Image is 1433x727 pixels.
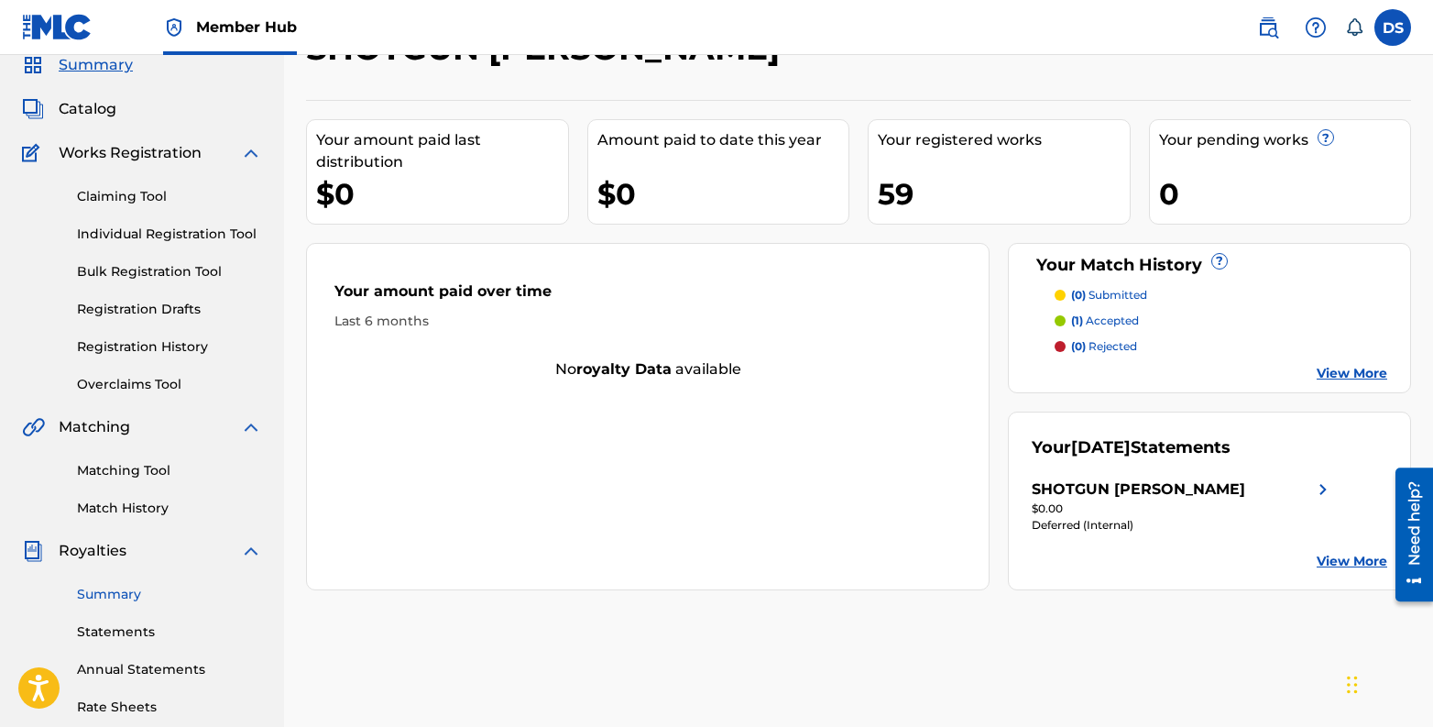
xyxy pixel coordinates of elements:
[59,142,202,164] span: Works Registration
[1071,437,1131,457] span: [DATE]
[597,129,849,151] div: Amount paid to date this year
[1055,313,1387,329] a: (1) accepted
[22,142,46,164] img: Works Registration
[316,129,568,173] div: Your amount paid last distribution
[597,173,849,215] div: $0
[163,17,185,39] img: Top Rightsholder
[1318,130,1333,145] span: ?
[59,416,130,438] span: Matching
[1055,338,1387,355] a: (0) rejected
[1032,517,1334,534] div: Deferred (Internal)
[1032,253,1387,278] div: Your Match History
[240,416,262,438] img: expand
[878,173,1130,215] div: 59
[316,173,568,215] div: $0
[59,54,133,76] span: Summary
[22,98,44,120] img: Catalog
[1071,339,1086,353] span: (0)
[22,416,45,438] img: Matching
[1071,338,1137,355] p: rejected
[77,300,262,319] a: Registration Drafts
[1159,129,1411,151] div: Your pending works
[1305,17,1327,39] img: help
[77,499,262,518] a: Match History
[1317,364,1387,383] a: View More
[77,262,262,281] a: Bulk Registration Tool
[878,129,1130,151] div: Your registered works
[1212,254,1227,269] span: ?
[77,337,262,357] a: Registration History
[1347,657,1358,712] div: Drag
[334,312,961,331] div: Last 6 months
[307,358,989,380] div: No available
[1159,173,1411,215] div: 0
[240,142,262,164] img: expand
[196,17,297,38] span: Member Hub
[77,660,262,679] a: Annual Statements
[22,98,116,120] a: CatalogCatalog
[1312,479,1334,501] img: right chevron icon
[22,540,44,562] img: Royalties
[1297,9,1334,46] div: Help
[77,461,262,480] a: Matching Tool
[1032,479,1245,501] div: SHOTGUN [PERSON_NAME]
[77,375,262,394] a: Overclaims Tool
[59,540,126,562] span: Royalties
[240,540,262,562] img: expand
[1032,479,1334,534] a: SHOTGUN [PERSON_NAME]right chevron icon$0.00Deferred (Internal)
[77,622,262,642] a: Statements
[1250,9,1286,46] a: Public Search
[1257,17,1279,39] img: search
[59,98,116,120] span: Catalog
[576,360,672,378] strong: royalty data
[1032,435,1231,460] div: Your Statements
[1055,287,1387,303] a: (0) submitted
[22,14,93,40] img: MLC Logo
[22,54,44,76] img: Summary
[334,281,961,312] div: Your amount paid over time
[1341,639,1433,727] iframe: Chat Widget
[1071,288,1086,302] span: (0)
[1382,459,1433,611] iframe: Resource Center
[1374,9,1411,46] div: User Menu
[22,54,133,76] a: SummarySummary
[77,698,262,717] a: Rate Sheets
[1345,18,1363,37] div: Notifications
[1071,287,1147,303] p: submitted
[77,585,262,604] a: Summary
[77,225,262,244] a: Individual Registration Tool
[1317,552,1387,571] a: View More
[1032,501,1334,517] div: $0.00
[1071,313,1139,329] p: accepted
[77,187,262,206] a: Claiming Tool
[1071,314,1083,327] span: (1)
